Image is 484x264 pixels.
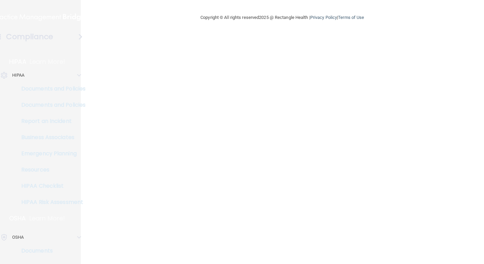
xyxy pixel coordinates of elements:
p: Documents and Policies [4,102,97,108]
p: OSHA [12,233,24,241]
p: HIPAA Risk Assessment [4,199,97,206]
p: HIPAA [12,71,25,79]
a: Privacy Policy [310,15,337,20]
p: Resources [4,166,97,173]
p: HIPAA Checklist [4,183,97,189]
p: HIPAA [9,58,26,66]
p: Emergency Planning [4,150,97,157]
p: OSHA [9,214,26,222]
a: Terms of Use [338,15,364,20]
p: Business Associates [4,134,97,141]
div: Copyright © All rights reserved 2025 @ Rectangle Health | | [159,7,406,28]
p: Learn More! [30,58,66,66]
p: Learn More! [29,214,65,222]
p: Documents and Policies [4,85,97,92]
p: Documents [4,247,97,254]
p: Report an Incident [4,118,97,125]
h4: Compliance [6,32,53,42]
